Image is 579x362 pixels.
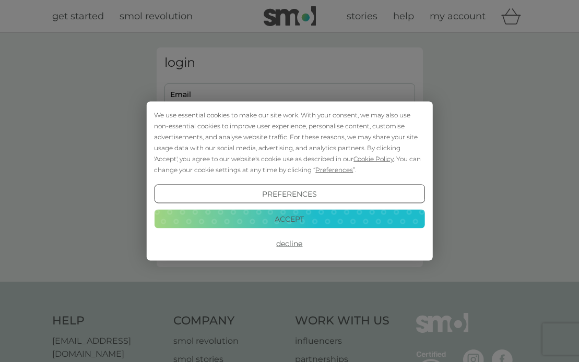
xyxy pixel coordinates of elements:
button: Decline [154,234,424,253]
button: Accept [154,209,424,228]
span: Preferences [315,166,353,174]
button: Preferences [154,185,424,203]
div: We use essential cookies to make our site work. With your consent, we may also use non-essential ... [154,110,424,175]
span: Cookie Policy [353,155,394,163]
div: Cookie Consent Prompt [146,102,432,261]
